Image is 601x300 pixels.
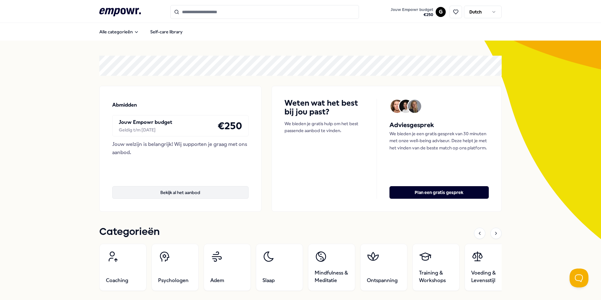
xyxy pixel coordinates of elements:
div: Geldig t/m [DATE] [119,126,172,133]
nav: Main [94,25,188,38]
span: Ontspanning [367,277,398,284]
a: Bekijk al het aanbod [112,176,249,199]
span: Adem [210,277,224,284]
a: Ontspanning [360,244,407,291]
span: Voeding & Levensstijl [471,269,505,284]
img: Avatar [390,100,404,113]
button: G [436,7,446,17]
a: Training & Workshops [412,244,460,291]
p: We bieden je een gratis gesprek van 30 minuten met onze well-being adviseur. Deze helpt je met he... [389,130,489,151]
button: Bekijk al het aanbod [112,186,249,199]
iframe: Help Scout Beacon - Open [570,269,588,287]
span: € 250 [391,12,433,17]
p: Abmidden [112,101,137,109]
span: Mindfulness & Meditatie [315,269,349,284]
a: Jouw Empowr budget€250 [388,5,436,19]
button: Alle categorieën [94,25,144,38]
p: We bieden je gratis hulp om het best passende aanbod te vinden. [284,120,364,134]
span: Slaap [262,277,275,284]
h1: Categorieën [99,224,160,240]
img: Avatar [399,100,412,113]
h5: Adviesgesprek [389,120,489,130]
button: Plan een gratis gesprek [389,186,489,199]
div: Jouw welzijn is belangrijk! Wij supporten je graag met ons aanbod. [112,140,249,156]
a: Mindfulness & Meditatie [308,244,355,291]
input: Search for products, categories or subcategories [170,5,359,19]
span: Psychologen [158,277,189,284]
h4: € 250 [218,118,242,134]
p: Jouw Empowr budget [119,118,172,126]
button: Jouw Empowr budget€250 [389,6,434,19]
img: Avatar [408,100,421,113]
a: Self-care library [145,25,188,38]
h4: Weten wat het best bij jou past? [284,99,364,116]
a: Slaap [256,244,303,291]
span: Coaching [106,277,128,284]
a: Voeding & Levensstijl [465,244,512,291]
span: Jouw Empowr budget [391,7,433,12]
a: Adem [204,244,251,291]
a: Coaching [99,244,146,291]
a: Psychologen [152,244,199,291]
span: Training & Workshops [419,269,453,284]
